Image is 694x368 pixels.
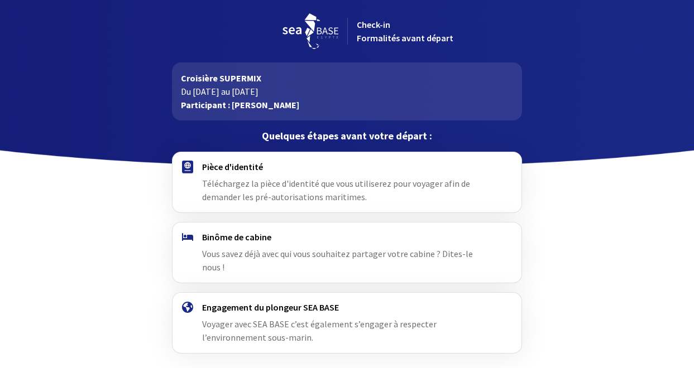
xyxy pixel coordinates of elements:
[357,19,453,43] span: Check-in Formalités avant départ
[181,85,513,98] p: Du [DATE] au [DATE]
[202,302,492,313] h4: Engagement du plongeur SEA BASE
[182,302,193,313] img: engagement.svg
[283,13,338,49] img: logo_seabase.svg
[181,98,513,112] p: Participant : [PERSON_NAME]
[202,178,470,202] span: Téléchargez la pièce d'identité que vous utiliserez pour voyager afin de demander les pré-autoris...
[202,318,437,343] span: Voyager avec SEA BASE c’est également s’engager à respecter l’environnement sous-marin.
[202,248,473,273] span: Vous savez déjà avec qui vous souhaitez partager votre cabine ? Dites-le nous !
[202,161,492,172] h4: Pièce d'identité
[202,231,492,243] h4: Binôme de cabine
[182,233,193,241] img: binome.svg
[181,71,513,85] p: Croisière SUPERMIX
[182,161,193,173] img: passport.svg
[172,129,522,143] p: Quelques étapes avant votre départ :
